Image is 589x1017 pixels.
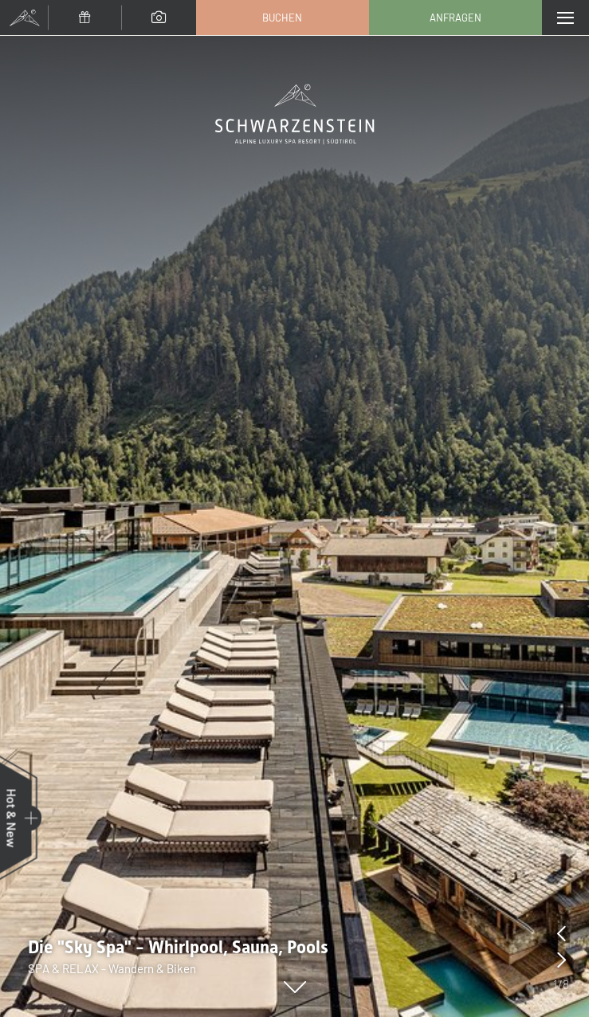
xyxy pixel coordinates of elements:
a: Buchen [197,1,368,34]
a: Anfragen [370,1,541,34]
span: SPA & RELAX - Wandern & Biken [28,961,196,976]
span: Hot & New [5,788,20,847]
span: 1 [553,976,558,993]
span: Buchen [262,10,302,25]
span: 8 [563,976,569,993]
span: Die "Sky Spa" - Whirlpool, Sauna, Pools [28,937,328,957]
span: Anfragen [430,10,481,25]
span: / [558,976,563,993]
